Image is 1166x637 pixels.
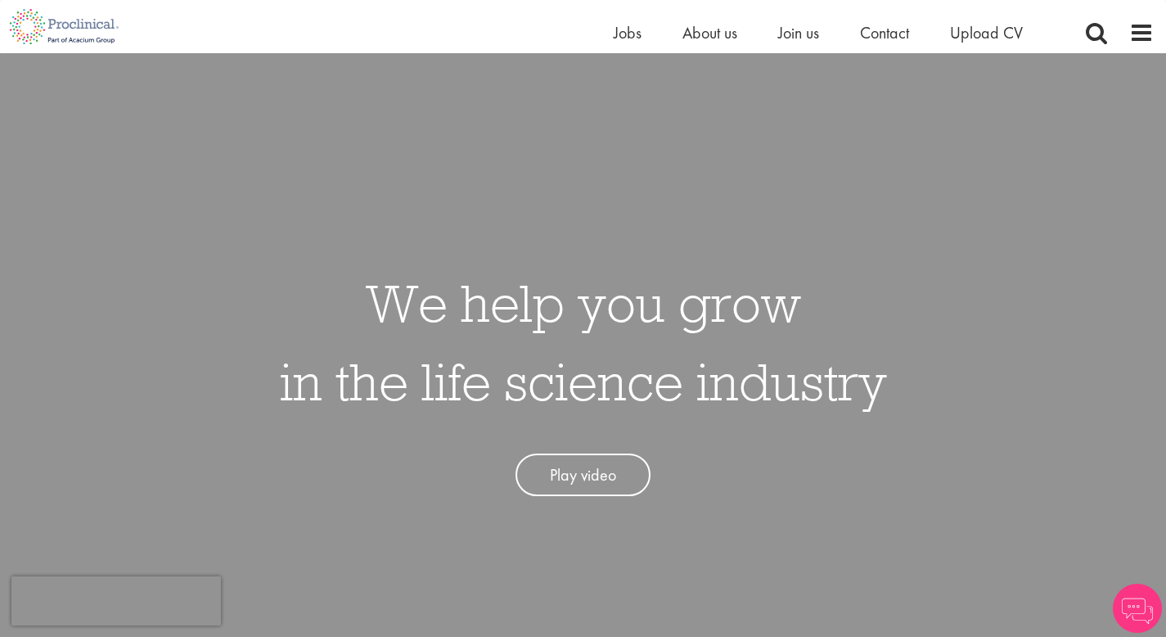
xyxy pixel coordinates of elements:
a: Jobs [614,22,642,43]
img: Chatbot [1113,584,1162,633]
a: Contact [860,22,909,43]
a: Upload CV [950,22,1023,43]
h1: We help you grow in the life science industry [280,264,887,421]
a: Join us [778,22,819,43]
a: Play video [515,454,651,497]
a: About us [682,22,737,43]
